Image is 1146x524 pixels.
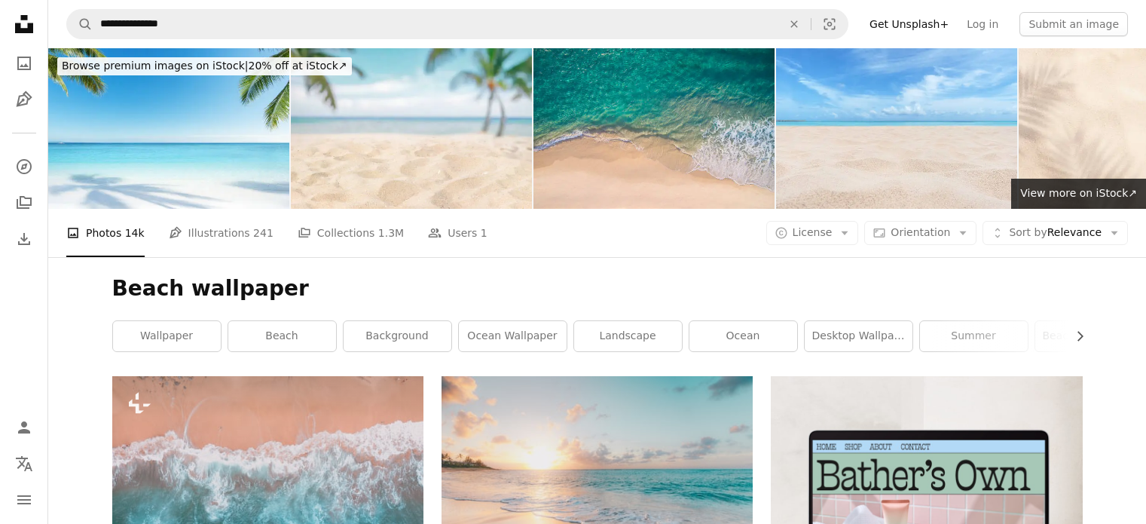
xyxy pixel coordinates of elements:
[66,9,848,39] form: Find visuals sitewide
[689,321,797,351] a: ocean
[766,221,859,245] button: License
[48,48,289,209] img: Tropical paradise beach scene for background or wallpaper
[62,60,248,72] span: Browse premium images on iStock |
[9,449,39,479] button: Language
[9,485,39,515] button: Menu
[113,321,221,351] a: wallpaper
[9,48,39,78] a: Photos
[169,209,274,257] a: Illustrations 241
[428,209,487,257] a: Users 1
[778,10,811,38] button: Clear
[62,60,347,72] span: 20% off at iStock ↗
[228,321,336,351] a: beach
[958,12,1007,36] a: Log in
[378,225,404,241] span: 1.3M
[1020,187,1137,199] span: View more on iStock ↗
[1019,12,1128,36] button: Submit an image
[533,48,775,209] img: Clean ocean waves breaking on white sand beach with turquoise emerald coloured water
[48,48,361,84] a: Browse premium images on iStock|20% off at iStock↗
[253,225,274,241] span: 241
[344,321,451,351] a: background
[9,84,39,115] a: Illustrations
[481,225,487,241] span: 1
[298,209,404,257] a: Collections 1.3M
[459,321,567,351] a: ocean wallpaper
[1009,226,1047,238] span: Sort by
[574,321,682,351] a: landscape
[1035,321,1143,351] a: beach background
[983,221,1128,245] button: Sort byRelevance
[9,412,39,443] a: Log in / Sign up
[864,221,976,245] button: Orientation
[776,48,1017,209] img: Summer background with empty tropical sand beach
[811,10,848,38] button: Visual search
[1011,179,1146,209] a: View more on iStock↗
[9,224,39,254] a: Download History
[112,275,1083,302] h1: Beach wallpaper
[891,226,950,238] span: Orientation
[9,188,39,218] a: Collections
[67,10,93,38] button: Search Unsplash
[291,48,532,209] img: Original beautiful background image with close-up tropical island sand for design on a summer hol...
[9,152,39,182] a: Explore
[1066,321,1083,351] button: scroll list to the right
[860,12,958,36] a: Get Unsplash+
[920,321,1028,351] a: summer
[1009,225,1102,241] span: Relevance
[793,226,833,238] span: License
[442,473,753,486] a: seashore during golden hour
[112,473,423,486] a: an aerial view of a beach with waves and sand
[805,321,912,351] a: desktop wallpaper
